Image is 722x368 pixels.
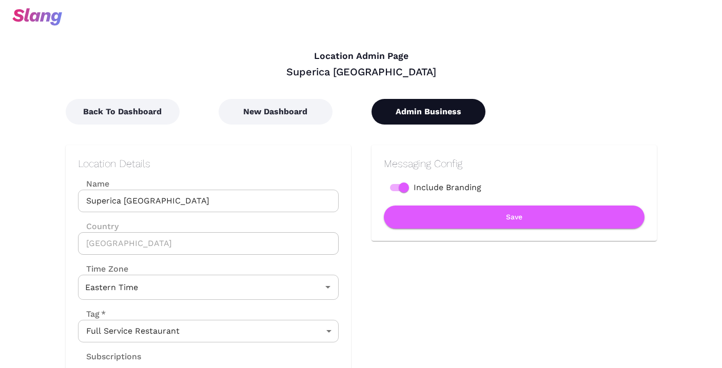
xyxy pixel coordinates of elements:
[78,178,339,190] label: Name
[78,351,141,362] label: Subscriptions
[384,206,645,229] button: Save
[78,320,339,342] div: Full Service Restaurant
[219,107,333,116] a: New Dashboard
[219,99,333,125] button: New Dashboard
[372,107,485,116] a: Admin Business
[321,280,335,294] button: Open
[78,308,106,320] label: Tag
[78,220,339,232] label: Country
[66,107,180,116] a: Back To Dashboard
[12,8,62,26] img: svg+xml;base64,PHN2ZyB3aWR0aD0iOTciIGhlaWdodD0iMzQiIHZpZXdCb3g9IjAgMCA5NyAzNCIgZmlsbD0ibm9uZSIgeG...
[66,99,180,125] button: Back To Dashboard
[414,181,481,194] span: Include Branding
[384,157,645,170] h2: Messaging Config
[66,65,657,78] div: Superica [GEOGRAPHIC_DATA]
[78,263,339,275] label: Time Zone
[78,157,339,170] h2: Location Details
[372,99,485,125] button: Admin Business
[66,51,657,62] h4: Location Admin Page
